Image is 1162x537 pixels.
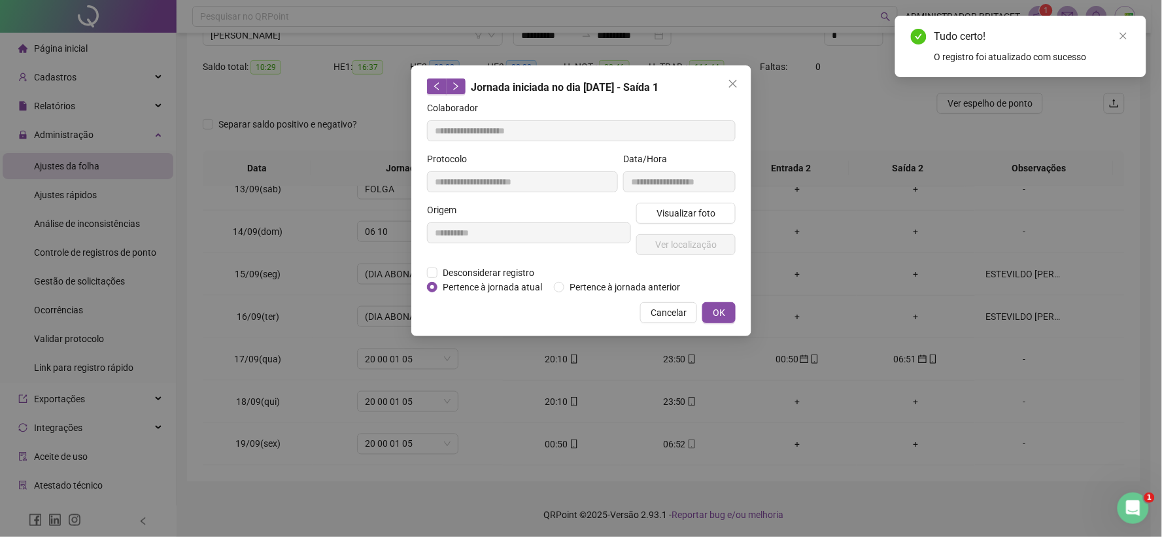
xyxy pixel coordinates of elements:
[432,82,441,91] span: left
[427,101,487,115] label: Colaborador
[640,302,697,323] button: Cancelar
[911,29,927,44] span: check-circle
[451,82,460,91] span: right
[427,152,475,166] label: Protocolo
[427,78,447,94] button: left
[636,203,736,224] button: Visualizar foto
[713,305,725,320] span: OK
[702,302,736,323] button: OK
[1116,29,1131,43] a: Close
[1118,493,1149,524] iframe: Intercom live chat
[564,280,685,294] span: Pertence à jornada anterior
[427,203,465,217] label: Origem
[656,206,715,220] span: Visualizar foto
[636,234,736,255] button: Ver localização
[934,29,1131,44] div: Tudo certo!
[427,78,736,95] div: Jornada iniciada no dia [DATE] - Saída 1
[437,266,539,280] span: Desconsiderar registro
[1144,493,1155,503] span: 1
[723,73,743,94] button: Close
[446,78,466,94] button: right
[1119,31,1128,41] span: close
[437,280,547,294] span: Pertence à jornada atual
[728,78,738,89] span: close
[623,152,675,166] label: Data/Hora
[934,50,1131,64] div: O registro foi atualizado com sucesso
[651,305,687,320] span: Cancelar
